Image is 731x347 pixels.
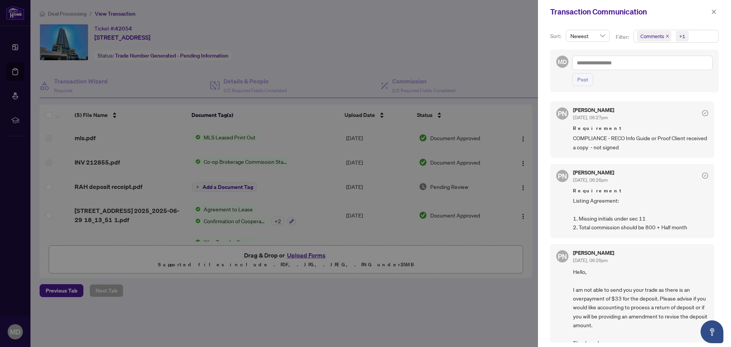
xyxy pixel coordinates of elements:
[573,177,608,183] span: [DATE], 06:26pm
[702,173,708,179] span: check-circle
[573,187,708,195] span: Requirement
[640,32,664,40] span: Comments
[573,196,708,232] span: Listing Agreement: 1. Missing initials under sec 11 2. Total commission should be 800 + Half month
[558,108,567,119] span: PN
[701,320,723,343] button: Open asap
[702,110,708,116] span: check-circle
[573,125,708,132] span: Requirement
[637,31,671,42] span: Comments
[573,107,614,113] h5: [PERSON_NAME]
[666,34,669,38] span: close
[570,30,605,42] span: Newest
[711,9,717,14] span: close
[573,257,608,263] span: [DATE], 06:26pm
[573,250,614,256] h5: [PERSON_NAME]
[558,171,567,181] span: PN
[616,33,630,41] p: Filter:
[558,251,567,262] span: PN
[573,115,608,120] span: [DATE], 06:27pm
[573,134,708,152] span: COMPLIANCE - RECO Info Guide or Proof Client received a copy - not signed
[550,6,709,18] div: Transaction Communication
[679,32,685,40] div: +1
[573,170,614,175] h5: [PERSON_NAME]
[558,57,567,66] span: MD
[572,73,593,86] button: Post
[550,32,563,40] p: Sort:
